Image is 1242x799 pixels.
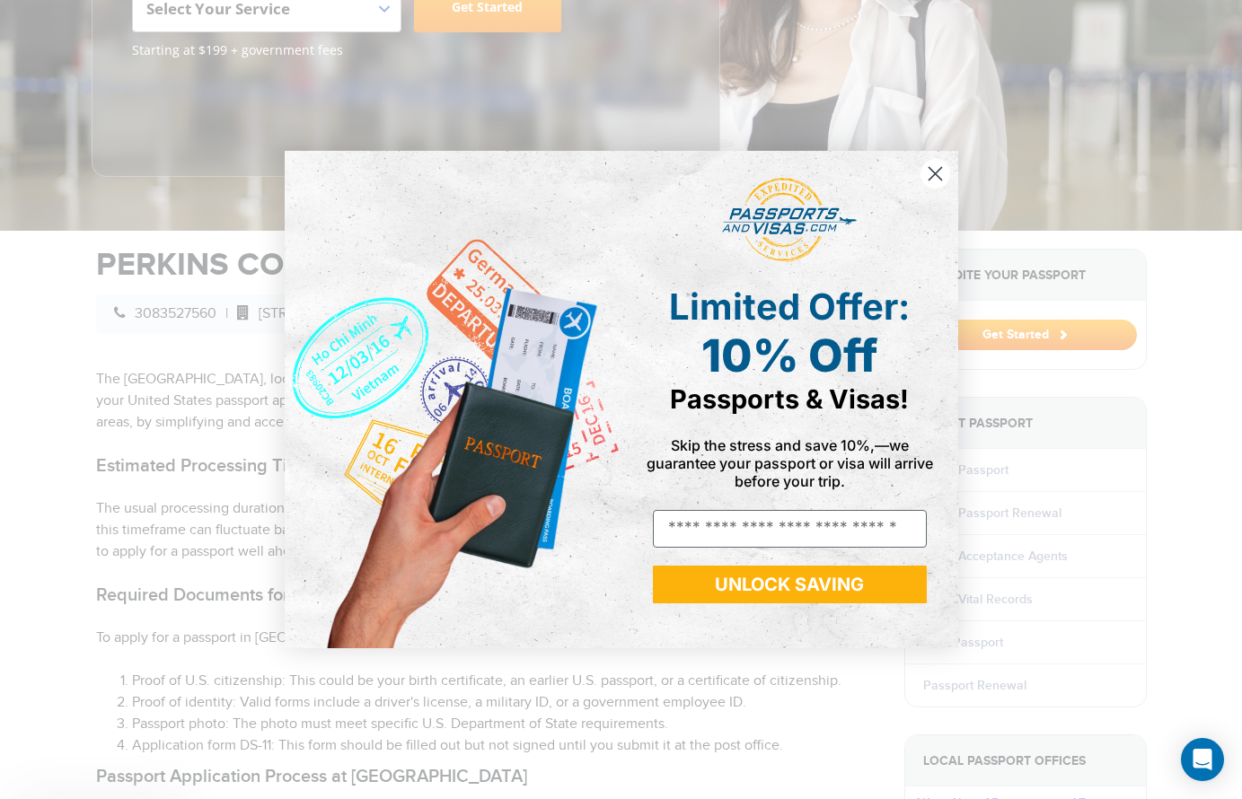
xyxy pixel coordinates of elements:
[285,151,621,647] img: de9cda0d-0715-46ca-9a25-073762a91ba7.png
[722,178,857,262] img: passports and visas
[653,566,927,603] button: UNLOCK SAVING
[920,158,951,189] button: Close dialog
[1181,738,1224,781] div: Open Intercom Messenger
[647,436,933,490] span: Skip the stress and save 10%,—we guarantee your passport or visa will arrive before your trip.
[701,329,877,382] span: 10% Off
[670,383,909,415] span: Passports & Visas!
[669,285,910,329] span: Limited Offer:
